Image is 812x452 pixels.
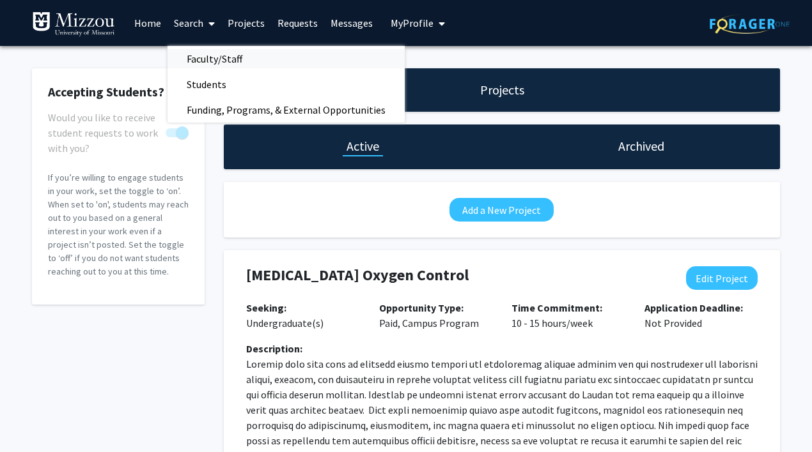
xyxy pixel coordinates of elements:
[644,300,758,331] p: Not Provided
[347,137,379,155] h1: Active
[246,266,666,285] h4: [MEDICAL_DATA] Oxygen Control
[449,198,554,222] button: Add a New Project
[686,266,758,290] button: Edit Project
[168,100,405,119] a: Funding, Programs, & External Opportunities
[246,300,360,331] p: Undergraduate(s)
[391,17,433,29] span: My Profile
[168,72,246,97] span: Students
[168,46,262,72] span: Faculty/Staff
[511,301,602,314] b: Time Commitment:
[48,84,189,100] h2: Accepting Students?
[168,97,405,123] span: Funding, Programs, & External Opportunities
[128,1,168,45] a: Home
[271,1,324,45] a: Requests
[480,81,524,99] h1: Projects
[48,171,189,278] p: If you’re willing to engage students in your work, set the toggle to ‘on’. When set to 'on', stud...
[10,395,54,442] iframe: Chat
[168,49,405,68] a: Faculty/Staff
[246,341,758,356] div: Description:
[379,301,464,314] b: Opportunity Type:
[48,110,160,156] span: Would you like to receive student requests to work with you?
[168,1,221,45] a: Search
[246,301,286,314] b: Seeking:
[644,301,743,314] b: Application Deadline:
[710,14,790,34] img: ForagerOne Logo
[48,110,189,140] div: You cannot turn this off while you have active projects.
[379,300,493,331] p: Paid, Campus Program
[511,300,625,331] p: 10 - 15 hours/week
[324,1,379,45] a: Messages
[618,137,664,155] h1: Archived
[168,75,405,94] a: Students
[221,1,271,45] a: Projects
[32,11,115,37] img: University of Missouri Logo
